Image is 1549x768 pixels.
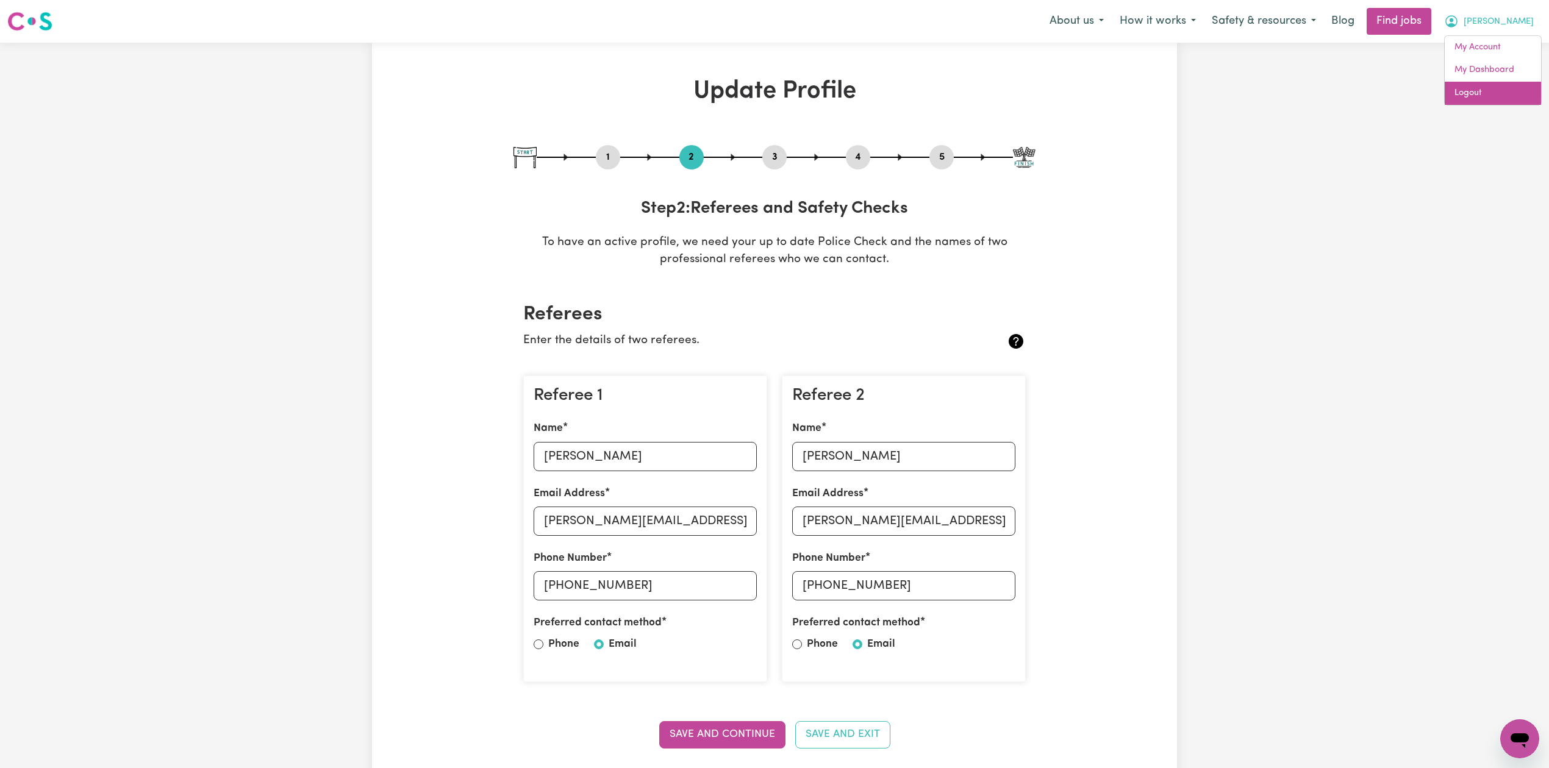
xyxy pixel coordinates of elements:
label: Email Address [792,486,864,502]
a: Careseekers logo [7,7,52,35]
span: [PERSON_NAME] [1464,15,1534,29]
button: My Account [1436,9,1542,34]
button: Go to step 2 [679,149,704,165]
label: Email Address [534,486,605,502]
button: Safety & resources [1204,9,1324,34]
button: How it works [1112,9,1204,34]
a: Logout [1445,82,1541,105]
button: Go to step 3 [762,149,787,165]
button: Go to step 5 [929,149,954,165]
button: Go to step 4 [846,149,870,165]
button: Save and Continue [659,721,785,748]
label: Name [534,421,563,436]
img: Careseekers logo [7,10,52,32]
a: My Dashboard [1445,59,1541,82]
label: Phone [807,636,838,652]
label: Name [792,421,821,436]
label: Preferred contact method [534,615,662,631]
h3: Referee 1 [534,386,757,407]
a: Blog [1324,8,1362,35]
button: Save and Exit [795,721,890,748]
label: Phone [548,636,579,652]
p: To have an active profile, we need your up to date Police Check and the names of two professional... [513,234,1036,269]
a: My Account [1445,36,1541,59]
h2: Referees [523,303,1026,326]
iframe: Button to launch messaging window [1500,719,1539,758]
button: About us [1042,9,1112,34]
button: Go to step 1 [596,149,620,165]
p: Enter the details of two referees. [523,332,942,350]
a: Find jobs [1367,8,1431,35]
h1: Update Profile [513,77,1036,106]
h3: Referee 2 [792,386,1015,407]
label: Preferred contact method [792,615,920,631]
h3: Step 2 : Referees and Safety Checks [513,199,1036,219]
label: Phone Number [792,550,865,566]
div: My Account [1444,35,1542,105]
label: Phone Number [534,550,607,566]
label: Email [609,636,637,652]
label: Email [867,636,895,652]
